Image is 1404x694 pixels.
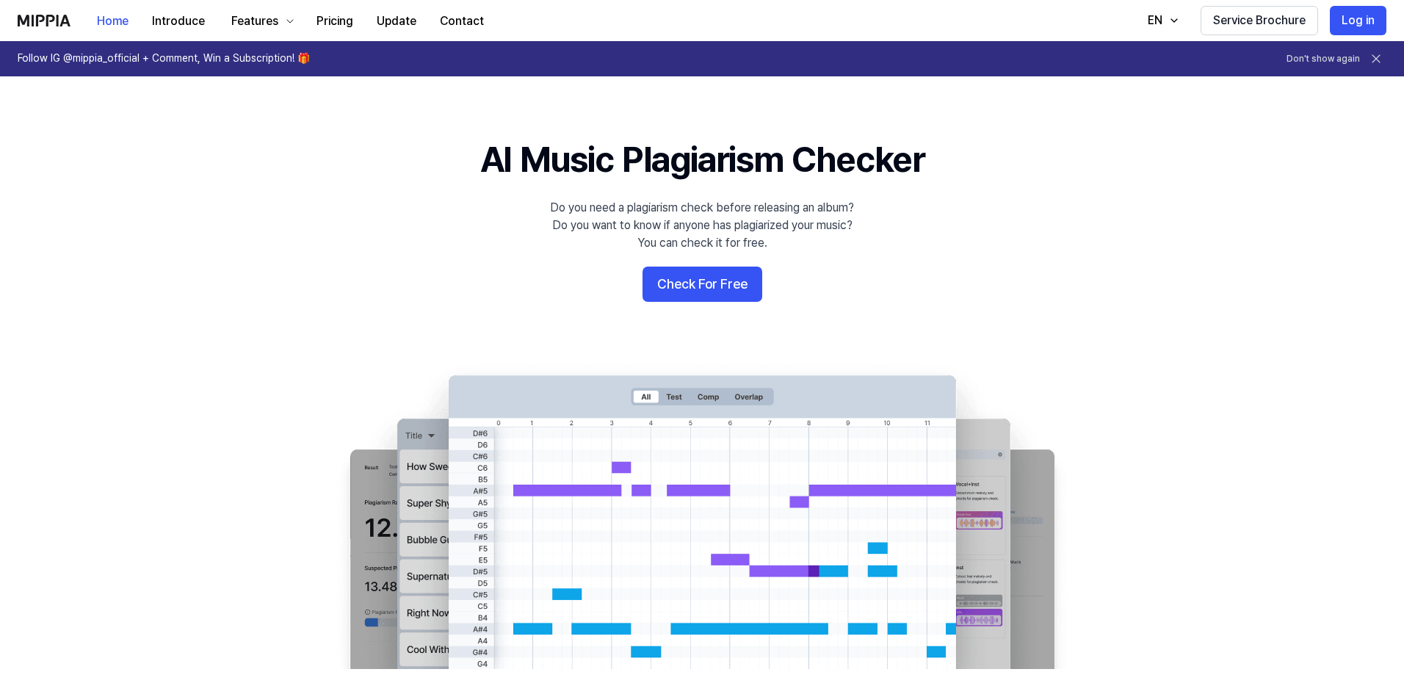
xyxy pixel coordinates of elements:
[365,7,428,36] button: Update
[365,1,428,41] a: Update
[480,135,924,184] h1: AI Music Plagiarism Checker
[85,1,140,41] a: Home
[305,7,365,36] button: Pricing
[140,7,217,36] button: Introduce
[217,7,305,36] button: Features
[1330,6,1386,35] button: Log in
[1145,12,1165,29] div: EN
[85,7,140,36] button: Home
[18,51,310,66] h1: Follow IG @mippia_official + Comment, Win a Subscription! 🎁
[550,199,854,252] div: Do you need a plagiarism check before releasing an album? Do you want to know if anyone has plagi...
[1133,6,1189,35] button: EN
[643,267,762,302] button: Check For Free
[1287,53,1360,65] button: Don't show again
[320,361,1084,669] img: main Image
[1201,6,1318,35] button: Service Brochure
[18,15,70,26] img: logo
[228,12,281,30] div: Features
[428,7,496,36] button: Contact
